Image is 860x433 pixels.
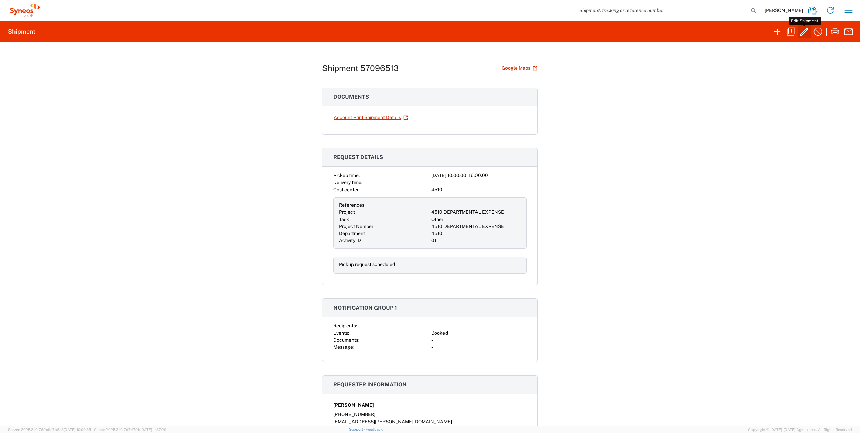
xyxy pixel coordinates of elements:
div: 4510 DEPARTMENTAL EXPENSE [431,209,521,216]
a: Account Print Shipment Details [333,112,408,123]
div: Project [339,209,429,216]
span: Events: [333,330,349,336]
div: Activity ID [339,237,429,244]
input: Shipment, tracking or reference number [574,4,749,17]
span: Cost center [333,187,359,192]
span: [DATE] 11:37:29 [140,428,166,432]
span: Copyright © [DATE]-[DATE] Agistix Inc., All Rights Reserved [748,427,852,433]
a: Feedback [366,427,383,431]
span: Delivery time: [333,180,362,185]
h1: Shipment 57096513 [322,63,399,73]
div: Other [431,216,521,223]
a: Google Maps [501,62,538,74]
div: [PHONE_NUMBER] [333,411,527,418]
span: Booked [431,330,448,336]
a: Support [349,427,366,431]
span: Notification group 1 [333,305,397,311]
div: [EMAIL_ADDRESS][PERSON_NAME][DOMAIN_NAME] [333,418,527,425]
span: Server: 2025.21.0-769a9a7b8c3 [8,428,91,432]
span: Client: 2025.21.0-7d7479b [94,428,166,432]
div: Project Number [339,223,429,230]
span: Request details [333,154,383,161]
div: 4510 [431,230,521,237]
span: [DATE] 10:09:35 [64,428,91,432]
span: Recipients: [333,323,357,328]
div: Department [339,230,429,237]
div: Task [339,216,429,223]
h2: Shipment [8,28,35,36]
span: Message: [333,344,354,350]
span: Pickup time: [333,173,360,178]
div: - [431,179,527,186]
span: Pickup request scheduled [339,262,395,267]
span: [PERSON_NAME] [333,402,374,409]
div: 01 [431,237,521,244]
div: - [431,344,527,351]
span: Documents: [333,337,359,343]
span: Requester information [333,381,407,388]
span: References [339,202,364,208]
span: [PERSON_NAME] [765,7,803,13]
div: 4510 DEPARTMENTAL EXPENSE [431,223,521,230]
div: - [431,322,527,329]
div: - [431,337,527,344]
div: 4510 [431,186,527,193]
div: [DATE] 10:00:00 - 16:00:00 [431,172,527,179]
span: Documents [333,94,369,100]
